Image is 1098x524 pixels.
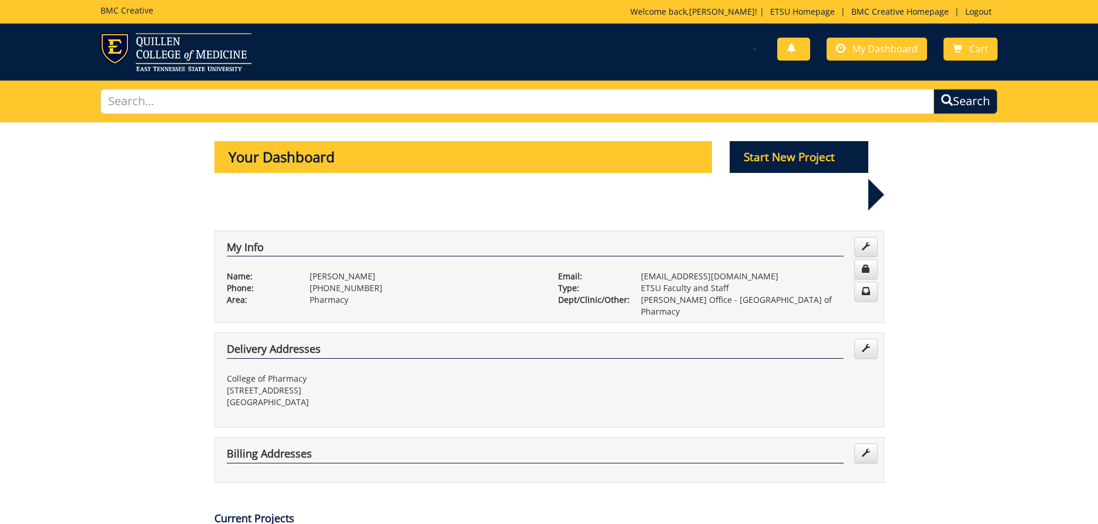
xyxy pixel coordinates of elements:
input: Search... [100,89,935,114]
p: [GEOGRAPHIC_DATA] [227,396,540,408]
h4: My Info [227,242,844,257]
a: BMC Creative Homepage [845,6,955,17]
p: Phone: [227,282,292,294]
p: College of Pharmacy [227,373,540,385]
p: Pharmacy [310,294,540,306]
h4: Delivery Addresses [227,343,844,359]
p: Type: [558,282,623,294]
a: Edit Addresses [854,443,878,463]
p: ETSU Faculty and Staff [641,282,872,294]
h4: Billing Addresses [227,448,844,463]
p: [PHONE_NUMBER] [310,282,540,294]
p: Email: [558,271,623,282]
button: Search [934,89,998,114]
p: Welcome back, ! | | | [630,6,998,18]
a: Change Password [854,259,878,279]
p: Dept/Clinic/Other: [558,294,623,306]
a: [PERSON_NAME] [689,6,755,17]
h5: BMC Creative [100,6,153,15]
p: [STREET_ADDRESS] [227,385,540,396]
p: Name: [227,271,292,282]
span: My Dashboard [852,42,918,55]
p: Start New Project [730,141,868,173]
a: Change Communication Preferences [854,282,878,302]
a: Cart [943,38,998,61]
img: ETSU logo [100,33,251,71]
a: Start New Project [730,152,868,163]
p: [PERSON_NAME] Office - [GEOGRAPHIC_DATA] of Pharmacy [641,294,872,318]
p: Your Dashboard [214,141,713,173]
p: [EMAIL_ADDRESS][DOMAIN_NAME] [641,271,872,282]
span: Cart [969,42,988,55]
a: Edit Addresses [854,339,878,359]
p: [PERSON_NAME] [310,271,540,282]
a: Logout [959,6,998,17]
a: ETSU Homepage [764,6,841,17]
a: My Dashboard [827,38,927,61]
p: Area: [227,294,292,306]
a: Edit Info [854,237,878,257]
